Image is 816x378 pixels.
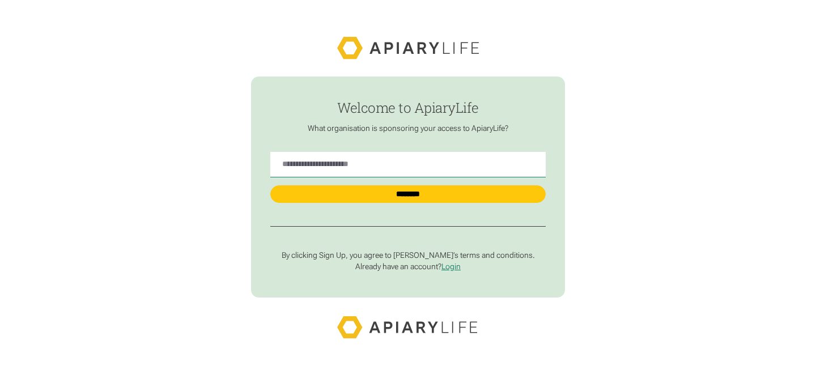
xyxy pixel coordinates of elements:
[270,124,545,133] p: What organisation is sponsoring your access to ApiaryLife?
[251,77,566,297] form: find-employer
[441,262,461,271] a: Login
[270,262,545,271] p: Already have an account?
[270,250,545,260] p: By clicking Sign Up, you agree to [PERSON_NAME]’s terms and conditions.
[270,100,545,116] h1: Welcome to ApiaryLife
